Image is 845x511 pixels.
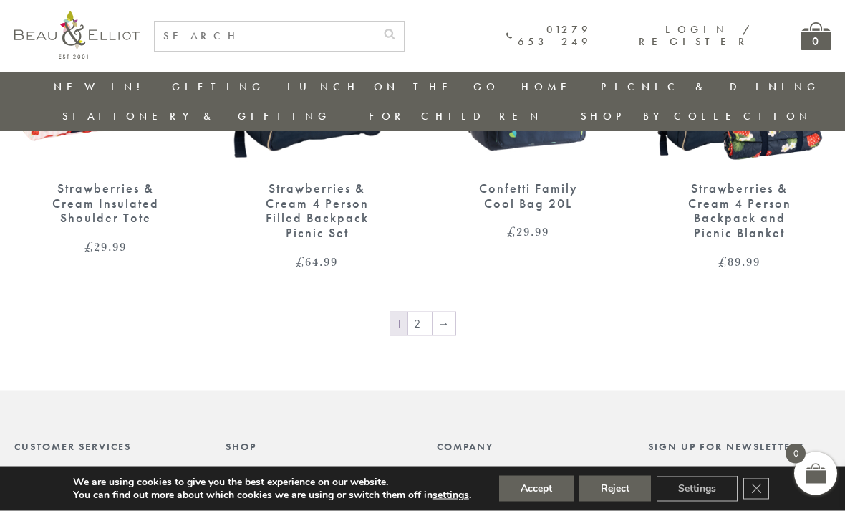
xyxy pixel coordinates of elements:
a: Shop by collection [581,109,812,123]
div: Customer Services [14,441,197,452]
nav: Product Pagination [14,311,831,340]
a: 0 [801,22,831,50]
span: Page 1 [390,312,407,335]
a: For Children [369,109,543,123]
div: Confetti Family Cool Bag 20L [462,181,594,211]
a: → [433,312,455,335]
a: Login / Register [639,22,751,49]
p: You can find out more about which cookies we are using or switch them off in . [73,489,471,502]
a: Picnic & Dining [601,80,820,94]
a: Lunch On The Go [287,80,499,94]
input: SEARCH [155,22,375,51]
button: Accept [499,476,574,502]
bdi: 29.99 [507,223,549,240]
bdi: 29.99 [84,238,127,255]
div: Strawberries & Cream 4 Person Filled Backpack Picnic Set [251,181,383,241]
div: Shop [226,441,408,452]
p: We are using cookies to give you the best experience on our website. [73,476,471,489]
span: £ [296,253,305,270]
a: Gifting [172,80,265,94]
a: For Children [226,465,397,480]
div: Strawberries & Cream Insulated Shoulder Tote [39,181,172,226]
img: logo [14,11,140,59]
a: Page 2 [408,312,432,335]
button: Reject [579,476,651,502]
span: £ [84,238,94,255]
bdi: 64.99 [296,253,338,270]
a: Stationery & Gifting [62,109,331,123]
a: Frequently Asked Questions [437,465,563,507]
button: Close GDPR Cookie Banner [743,478,769,500]
a: 01279 653 249 [506,24,592,49]
div: Sign up for newsletters [648,441,831,452]
span: 0 [786,444,806,464]
bdi: 89.99 [718,253,760,270]
span: £ [507,223,516,240]
a: Home [521,80,579,94]
span: £ [718,253,728,270]
div: Company [437,441,619,452]
button: Settings [657,476,738,502]
a: New in! [54,80,150,94]
a: Home [14,465,67,480]
div: Strawberries & Cream 4 Person Backpack and Picnic Blanket [673,181,806,241]
button: settings [433,489,469,502]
